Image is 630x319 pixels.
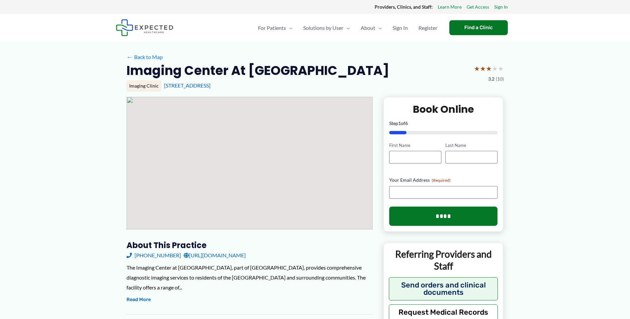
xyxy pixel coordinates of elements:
a: Find a Clinic [449,20,508,35]
button: Read More [127,296,151,304]
a: [URL][DOMAIN_NAME] [184,250,246,260]
a: Register [413,16,443,39]
span: Register [418,16,437,39]
span: Sign In [393,16,408,39]
div: The Imaging Center at [GEOGRAPHIC_DATA], part of [GEOGRAPHIC_DATA], provides comprehensive diagno... [127,263,373,292]
span: ★ [492,62,498,75]
span: For Patients [258,16,286,39]
p: Referring Providers and Staff [389,248,498,272]
a: For PatientsMenu Toggle [253,16,298,39]
h2: Imaging Center at [GEOGRAPHIC_DATA] [127,62,389,79]
span: Menu Toggle [375,16,382,39]
span: ★ [480,62,486,75]
a: [PHONE_NUMBER] [127,250,181,260]
span: ★ [474,62,480,75]
div: Imaging Clinic [127,80,161,92]
span: (Required) [432,178,451,183]
h2: Book Online [389,103,498,116]
span: Menu Toggle [343,16,350,39]
a: ←Back to Map [127,52,163,62]
button: Send orders and clinical documents [389,277,498,300]
label: Last Name [445,142,497,149]
label: First Name [389,142,441,149]
a: Sign In [387,16,413,39]
span: 6 [405,120,408,126]
span: ★ [486,62,492,75]
h3: About this practice [127,240,373,250]
span: 1 [398,120,401,126]
label: Your Email Address [389,177,498,183]
span: Solutions by User [303,16,343,39]
span: About [361,16,375,39]
img: Expected Healthcare Logo - side, dark font, small [116,19,173,36]
a: Get Access [467,3,489,11]
span: Menu Toggle [286,16,293,39]
a: Sign In [494,3,508,11]
strong: Providers, Clinics, and Staff: [375,4,433,10]
span: ★ [498,62,504,75]
a: [STREET_ADDRESS] [164,82,211,89]
a: AboutMenu Toggle [355,16,387,39]
p: Step of [389,121,498,126]
span: ← [127,54,133,60]
a: Learn More [438,3,462,11]
span: (10) [496,75,504,83]
nav: Primary Site Navigation [253,16,443,39]
a: Solutions by UserMenu Toggle [298,16,355,39]
span: 3.2 [488,75,495,83]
